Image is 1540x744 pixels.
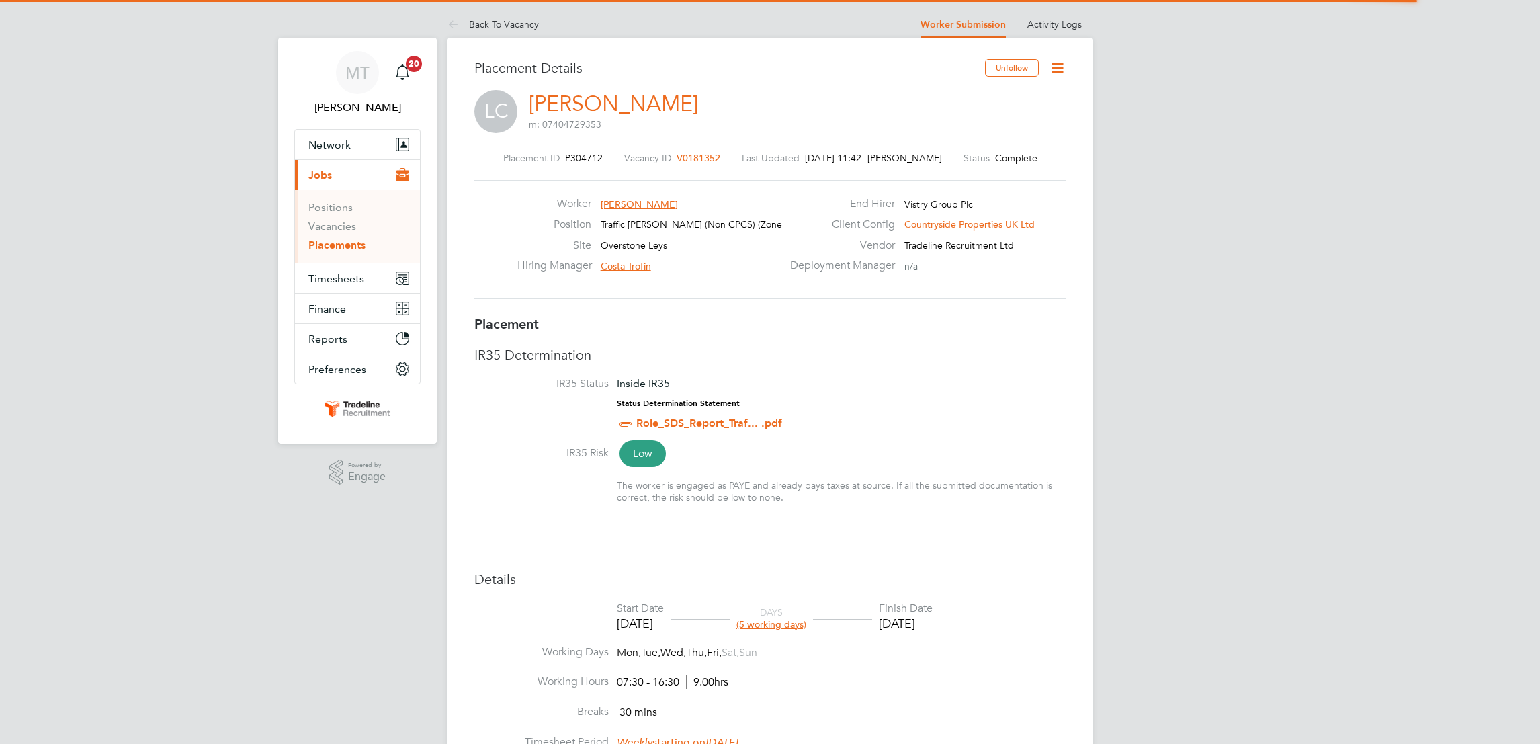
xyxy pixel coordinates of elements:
[474,346,1066,364] h3: IR35 Determination
[348,471,386,483] span: Engage
[617,377,670,390] span: Inside IR35
[707,646,722,659] span: Fri,
[295,130,420,159] button: Network
[739,646,757,659] span: Sun
[517,239,591,253] label: Site
[782,239,895,253] label: Vendor
[474,705,609,719] label: Breaks
[294,99,421,116] span: Marina Takkou
[601,218,793,231] span: Traffic [PERSON_NAME] (Non CPCS) (Zone 3)
[1027,18,1082,30] a: Activity Logs
[308,302,346,315] span: Finance
[474,316,539,332] b: Placement
[517,259,591,273] label: Hiring Manager
[517,197,591,211] label: Worker
[517,218,591,232] label: Position
[904,239,1014,251] span: Tradeline Recruitment Ltd
[529,91,698,117] a: [PERSON_NAME]
[782,218,895,232] label: Client Config
[921,19,1006,30] a: Worker Submission
[348,460,386,471] span: Powered by
[278,38,437,444] nav: Main navigation
[722,646,739,659] span: Sat,
[308,138,351,151] span: Network
[636,417,782,429] a: Role_SDS_Report_Traf... .pdf
[406,56,422,72] span: 20
[295,190,420,263] div: Jobs
[617,602,664,616] div: Start Date
[323,398,392,419] img: tradelinerecruitment-logo-retina.png
[617,616,664,631] div: [DATE]
[295,324,420,354] button: Reports
[617,675,728,690] div: 07:30 - 16:30
[295,263,420,293] button: Timesheets
[617,479,1066,503] div: The worker is engaged as PAYE and already pays taxes at source. If all the submitted documentatio...
[294,398,421,419] a: Go to home page
[308,220,356,233] a: Vacancies
[474,90,517,133] span: LC
[686,646,707,659] span: Thu,
[601,239,667,251] span: Overstone Leys
[619,706,657,719] span: 30 mins
[624,152,671,164] label: Vacancy ID
[879,602,933,616] div: Finish Date
[474,645,609,659] label: Working Days
[308,333,347,345] span: Reports
[308,169,332,181] span: Jobs
[964,152,990,164] label: Status
[329,460,386,485] a: Powered byEngage
[686,675,728,689] span: 9.00hrs
[995,152,1037,164] span: Complete
[565,152,603,164] span: P304712
[641,646,660,659] span: Tue,
[308,363,366,376] span: Preferences
[295,160,420,190] button: Jobs
[904,260,918,272] span: n/a
[308,239,366,251] a: Placements
[308,201,353,214] a: Positions
[904,198,973,210] span: Vistry Group Plc
[782,197,895,211] label: End Hirer
[742,152,800,164] label: Last Updated
[617,399,740,408] strong: Status Determination Statement
[529,118,601,130] span: m: 07404729353
[474,377,609,391] label: IR35 Status
[879,616,933,631] div: [DATE]
[601,260,651,272] span: Costa Trofin
[474,446,609,460] label: IR35 Risk
[474,59,975,77] h3: Placement Details
[295,354,420,384] button: Preferences
[805,152,867,164] span: [DATE] 11:42 -
[447,18,539,30] a: Back To Vacancy
[295,294,420,323] button: Finance
[294,51,421,116] a: MT[PERSON_NAME]
[736,618,806,630] span: (5 working days)
[503,152,560,164] label: Placement ID
[345,64,370,81] span: MT
[389,51,416,94] a: 20
[474,675,609,689] label: Working Hours
[677,152,720,164] span: V0181352
[730,606,813,630] div: DAYS
[867,152,942,164] span: [PERSON_NAME]
[474,571,1066,588] h3: Details
[308,272,364,285] span: Timesheets
[985,59,1039,77] button: Unfollow
[904,218,1035,231] span: Countryside Properties UK Ltd
[617,646,641,659] span: Mon,
[619,440,666,467] span: Low
[601,198,678,210] span: [PERSON_NAME]
[782,259,895,273] label: Deployment Manager
[660,646,686,659] span: Wed,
